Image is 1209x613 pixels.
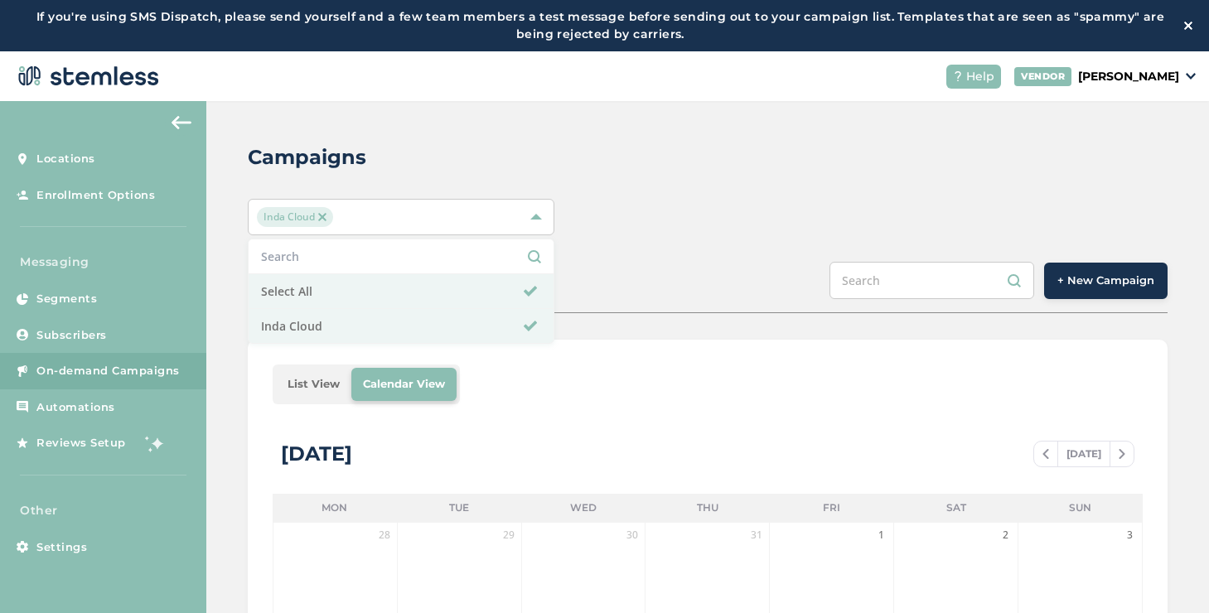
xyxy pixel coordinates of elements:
[1057,273,1154,289] span: + New Campaign
[1121,527,1138,543] span: 3
[36,363,180,379] span: On-demand Campaigns
[521,494,646,522] li: Wed
[1018,494,1143,522] li: Sun
[1042,449,1049,459] img: icon-chevron-left-b8c47ebb.svg
[1057,442,1110,466] span: [DATE]
[36,151,95,167] span: Locations
[248,142,366,172] h2: Campaigns
[261,248,541,265] input: Search
[13,60,159,93] img: logo-dark-0685b13c.svg
[17,8,1184,43] label: If you're using SMS Dispatch, please send yourself and a few team members a test message before s...
[36,435,126,451] span: Reviews Setup
[273,494,397,522] li: Mon
[351,368,457,401] li: Calendar View
[770,494,894,522] li: Fri
[36,327,107,344] span: Subscribers
[376,527,393,543] span: 28
[894,494,1018,522] li: Sat
[646,494,770,522] li: Thu
[1184,22,1192,30] img: icon-close-white-1ed751a3.svg
[748,527,765,543] span: 31
[249,309,554,343] li: Inda Cloud
[873,527,889,543] span: 1
[1119,449,1125,459] img: icon-chevron-right-bae969c5.svg
[138,427,172,460] img: glitter-stars-b7820f95.gif
[36,539,87,556] span: Settings
[997,527,1013,543] span: 2
[276,368,351,401] li: List View
[318,213,326,221] img: icon-close-accent-8a337256.svg
[249,274,554,309] li: Select All
[829,262,1034,299] input: Search
[1014,67,1071,86] div: VENDOR
[281,439,352,469] div: [DATE]
[1078,68,1179,85] p: [PERSON_NAME]
[397,494,521,522] li: Tue
[1186,73,1196,80] img: icon_down-arrow-small-66adaf34.svg
[257,207,333,227] span: Inda Cloud
[36,399,115,416] span: Automations
[501,527,517,543] span: 29
[624,527,641,543] span: 30
[1126,533,1209,613] iframe: Chat Widget
[172,116,191,129] img: icon-arrow-back-accent-c549486e.svg
[36,187,155,204] span: Enrollment Options
[1044,263,1168,299] button: + New Campaign
[36,291,97,307] span: Segments
[953,71,963,81] img: icon-help-white-03924b79.svg
[966,68,994,85] span: Help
